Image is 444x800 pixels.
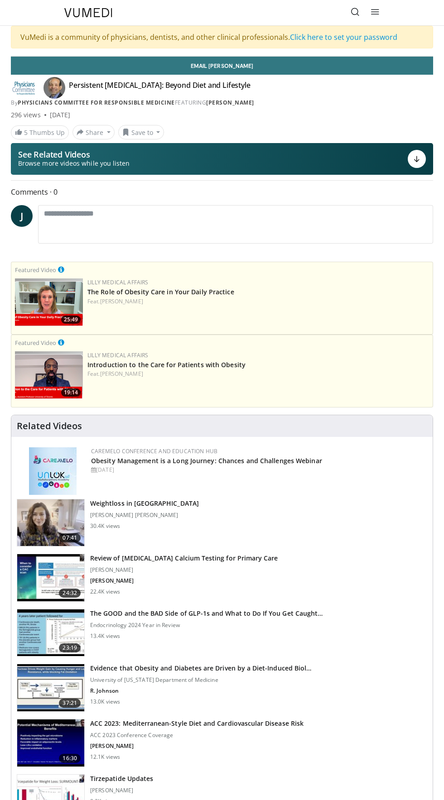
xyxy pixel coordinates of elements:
[61,388,81,397] span: 19:14
[100,297,143,305] a: [PERSON_NAME]
[15,351,83,399] img: acc2e291-ced4-4dd5-b17b-d06994da28f3.png.150x105_q85_crop-smart_upscale.png
[90,554,278,563] h3: Review of [MEDICAL_DATA] Calcium Testing for Primary Care
[11,143,433,175] button: See Related Videos Browse more videos while you listen
[11,186,433,198] span: Comments 0
[90,588,120,595] p: 22.4K views
[90,687,311,695] p: R. Johnson
[18,150,130,159] p: See Related Videos
[90,719,304,728] h3: ACC 2023: Mediterranean-Style Diet and Cardiovascular Disease Risk
[29,447,77,495] img: 45df64a9-a6de-482c-8a90-ada250f7980c.png.150x105_q85_autocrop_double_scale_upscale_version-0.2.jpg
[11,57,433,75] a: Email [PERSON_NAME]
[90,698,120,705] p: 13.0K views
[72,125,115,139] button: Share
[17,554,84,601] img: f4af32e0-a3f3-4dd9-8ed6-e543ca885e6d.150x105_q85_crop-smart_upscale.jpg
[90,522,120,530] p: 30.4K views
[90,499,199,508] h3: Weightloss in [GEOGRAPHIC_DATA]
[87,278,149,286] a: Lilly Medical Affairs
[59,533,81,542] span: 07:41
[61,316,81,324] span: 25:49
[43,77,65,99] img: Avatar
[17,499,427,547] a: 07:41 Weightloss in [GEOGRAPHIC_DATA] [PERSON_NAME] [PERSON_NAME] 30.4K views
[11,110,41,120] span: 296 views
[90,609,323,618] h3: The GOOD and the BAD Side of GLP-1s and What to Do If You Get Caught…
[59,643,81,652] span: 23:19
[11,205,33,227] a: J
[59,754,81,763] span: 16:30
[17,609,84,656] img: 756cb5e3-da60-49d4-af2c-51c334342588.150x105_q85_crop-smart_upscale.jpg
[90,732,304,739] p: ACC 2023 Conference Coverage
[17,719,84,766] img: b0c32e83-cd40-4939-b266-f52db6655e49.150x105_q85_crop-smart_upscale.jpg
[15,339,56,347] small: Featured Video
[90,676,311,684] p: University of [US_STATE] Department of Medicine
[69,81,251,95] h4: Persistent [MEDICAL_DATA]: Beyond Diet and Lifestyle
[90,566,278,574] p: [PERSON_NAME]
[17,719,427,767] a: 16:30 ACC 2023: Mediterranean-Style Diet and Cardiovascular Disease Risk ACC 2023 Conference Cove...
[15,266,56,274] small: Featured Video
[59,699,81,708] span: 37:21
[87,351,149,359] a: Lilly Medical Affairs
[206,99,254,106] a: [PERSON_NAME]
[17,664,427,712] a: 37:21 Evidence that Obesity and Diabetes are Driven by a Diet-Induced Biol… University of [US_STA...
[87,370,429,378] div: Feat.
[17,664,84,711] img: 53591b2a-b107-489b-8d45-db59bb710304.150x105_q85_crop-smart_upscale.jpg
[11,26,433,48] div: VuMedi is a community of physicians, dentists, and other clinical professionals.
[11,99,433,107] div: By FEATURING
[17,421,82,431] h4: Related Videos
[91,456,322,465] a: Obesity Management is a Long Journey: Chances and Challenges Webinar
[24,128,28,137] span: 5
[91,466,425,474] div: [DATE]
[90,622,323,629] p: Endocrinology 2024 Year in Review
[87,360,246,369] a: Introduction to the Care for Patients with Obesity
[290,32,397,42] a: Click here to set your password
[18,99,175,106] a: Physicians Committee for Responsible Medicine
[50,110,70,120] div: [DATE]
[18,159,130,168] span: Browse more videos while you listen
[11,125,69,139] a: 5 Thumbs Up
[64,8,112,17] img: VuMedi Logo
[90,664,311,673] h3: Evidence that Obesity and Diabetes are Driven by a Diet-Induced Biol…
[90,774,153,783] h3: Tirzepatide Updates
[15,278,83,326] a: 25:49
[90,743,304,750] p: [PERSON_NAME]
[118,125,164,139] button: Save to
[87,287,234,296] a: The Role of Obesity Care in Your Daily Practice
[15,351,83,399] a: 19:14
[90,787,153,794] p: [PERSON_NAME]
[17,609,427,657] a: 23:19 The GOOD and the BAD Side of GLP-1s and What to Do If You Get Caught… Endocrinology 2024 Ye...
[90,577,278,584] p: [PERSON_NAME]
[91,447,217,455] a: CaReMeLO Conference and Education Hub
[11,81,36,95] img: Physicians Committee for Responsible Medicine
[15,278,83,326] img: e1208b6b-349f-4914-9dd7-f97803bdbf1d.png.150x105_q85_crop-smart_upscale.png
[90,512,199,519] p: [PERSON_NAME] [PERSON_NAME]
[17,554,427,602] a: 24:32 Review of [MEDICAL_DATA] Calcium Testing for Primary Care [PERSON_NAME] [PERSON_NAME] 22.4K...
[90,632,120,640] p: 13.4K views
[100,370,143,378] a: [PERSON_NAME]
[59,589,81,598] span: 24:32
[17,499,84,546] img: 9983fed1-7565-45be-8934-aef1103ce6e2.150x105_q85_crop-smart_upscale.jpg
[90,753,120,761] p: 12.1K views
[87,297,429,306] div: Feat.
